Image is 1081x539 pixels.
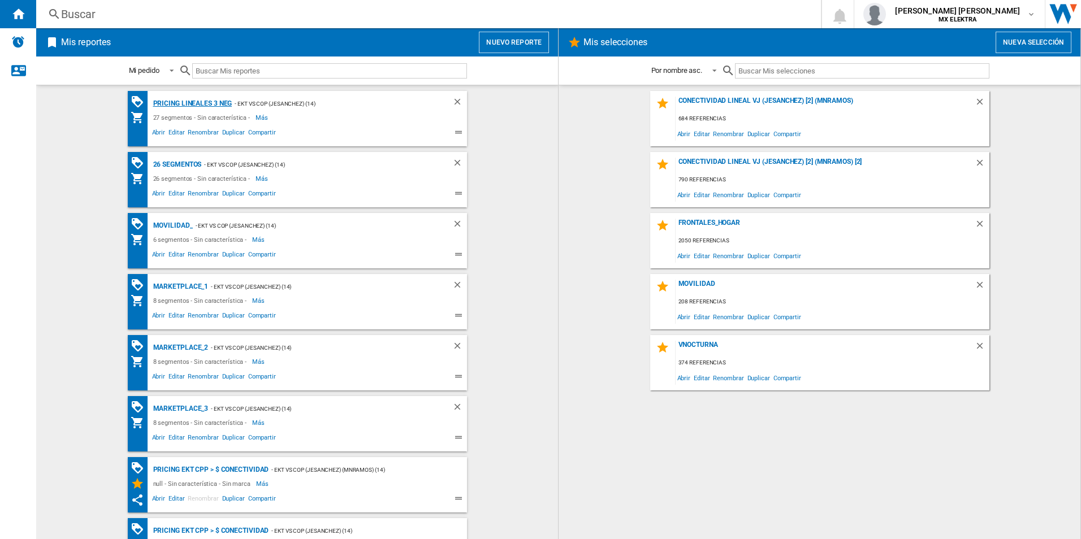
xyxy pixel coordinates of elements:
[895,5,1020,16] span: [PERSON_NAME] [PERSON_NAME]
[746,309,772,324] span: Duplicar
[131,111,150,124] div: Mi colección
[150,493,167,507] span: Abrir
[676,370,693,385] span: Abrir
[676,309,693,324] span: Abrir
[167,493,186,507] span: Editar
[186,432,220,446] span: Renombrar
[220,432,247,446] span: Duplicar
[208,402,429,416] div: - EKT vs Cop (jesanchez) (14)
[220,127,247,141] span: Duplicar
[150,310,167,324] span: Abrir
[186,127,220,141] span: Renombrar
[232,97,429,111] div: - EKT vs Cop (jesanchez) (14)
[167,432,186,446] span: Editar
[676,126,693,141] span: Abrir
[167,249,186,263] span: Editar
[581,32,650,53] h2: Mis selecciones
[193,219,430,233] div: - EKT vs Cop (jesanchez) (14)
[676,187,693,202] span: Abrir
[150,97,232,111] div: Pricing lineales 3 neg
[252,233,266,246] span: Más
[676,234,989,248] div: 2050 referencias
[676,97,975,112] div: Conectividad Lineal vj (jesanchez) [2] (mnramos)
[167,188,186,202] span: Editar
[150,371,167,385] span: Abrir
[131,278,150,292] div: Matriz de PROMOCIONES
[150,158,202,172] div: 26 segmentos
[975,158,989,173] div: Borrar
[220,371,247,385] span: Duplicar
[256,477,270,490] span: Más
[252,294,266,307] span: Más
[975,341,989,356] div: Borrar
[59,32,113,53] h2: Mis reportes
[150,416,253,429] div: 8 segmentos - Sin característica -
[711,309,745,324] span: Renombrar
[150,219,193,233] div: MOVILIDAD_
[220,493,247,507] span: Duplicar
[131,217,150,231] div: Matriz de PROMOCIONES
[746,187,772,202] span: Duplicar
[150,127,167,141] span: Abrir
[711,187,745,202] span: Renombrar
[186,188,220,202] span: Renombrar
[256,172,270,185] span: Más
[150,524,269,538] div: Pricing EKT CPP > $ Conectividad
[131,355,150,368] div: Mi colección
[692,187,711,202] span: Editar
[192,63,467,79] input: Buscar Mis reportes
[692,309,711,324] span: Editar
[131,294,150,307] div: Mi colección
[167,371,186,385] span: Editar
[692,126,711,141] span: Editar
[711,248,745,263] span: Renombrar
[129,66,159,75] div: Mi pedido
[247,310,278,324] span: Compartir
[452,158,467,172] div: Borrar
[150,172,256,185] div: 26 segmentos - Sin característica -
[186,493,220,507] span: Renombrar
[676,248,693,263] span: Abrir
[772,187,803,202] span: Compartir
[220,310,247,324] span: Duplicar
[131,233,150,246] div: Mi colección
[247,127,278,141] span: Compartir
[247,371,278,385] span: Compartir
[131,172,150,185] div: Mi colección
[167,310,186,324] span: Editar
[676,219,975,234] div: FRONTALES_HOGAR
[746,370,772,385] span: Duplicar
[252,355,266,368] span: Más
[150,341,209,355] div: MARKETPLACE_2
[256,111,270,124] span: Más
[863,3,886,25] img: profile.jpg
[186,371,220,385] span: Renombrar
[131,461,150,475] div: Matriz de PROMOCIONES
[939,16,976,23] b: MX ELEKTRA
[772,248,803,263] span: Compartir
[131,156,150,170] div: Matriz de PROMOCIONES
[61,6,792,22] div: Buscar
[186,249,220,263] span: Renombrar
[975,219,989,234] div: Borrar
[711,126,745,141] span: Renombrar
[150,111,256,124] div: 27 segmentos - Sin característica -
[150,294,253,307] div: 8 segmentos - Sin característica -
[452,219,467,233] div: Borrar
[772,370,803,385] span: Compartir
[11,35,25,49] img: alerts-logo.svg
[208,280,429,294] div: - EKT vs Cop (jesanchez) (14)
[150,280,209,294] div: MARKETPLACE_1
[692,248,711,263] span: Editar
[746,248,772,263] span: Duplicar
[150,249,167,263] span: Abrir
[252,416,266,429] span: Más
[975,97,989,112] div: Borrar
[131,522,150,536] div: Matriz de PROMOCIONES
[131,95,150,109] div: Matriz de PROMOCIONES
[220,188,247,202] span: Duplicar
[247,432,278,446] span: Compartir
[772,309,803,324] span: Compartir
[201,158,429,172] div: - EKT vs Cop (jesanchez) (14)
[208,341,429,355] div: - EKT vs Cop (jesanchez) (14)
